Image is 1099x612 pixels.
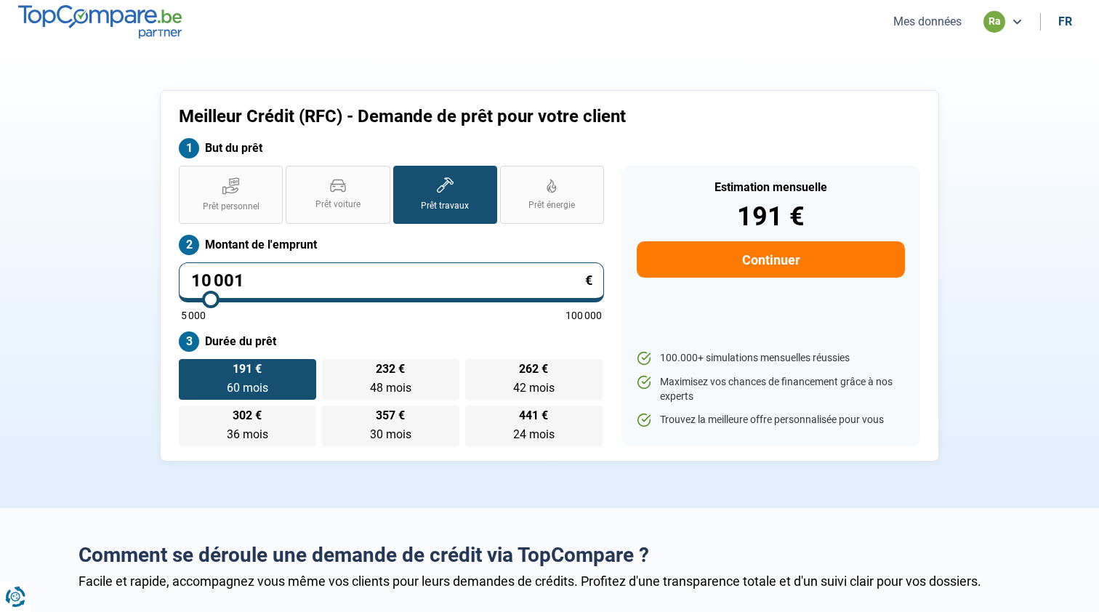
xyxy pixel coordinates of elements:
[519,363,548,375] span: 262 €
[179,138,604,158] label: But du prêt
[370,427,411,441] span: 30 mois
[585,274,592,287] span: €
[179,106,730,127] h1: Meilleur Crédit (RFC) - Demande de prêt pour votre client
[889,14,966,29] button: Mes données
[565,310,602,321] span: 100 000
[233,363,262,375] span: 191 €
[181,310,206,321] span: 5 000
[421,200,469,212] span: Prêt travaux
[637,204,905,230] div: 191 €
[376,363,405,375] span: 232 €
[983,11,1005,33] div: ra
[376,410,405,422] span: 357 €
[637,351,905,366] li: 100.000+ simulations mensuelles réussies
[227,381,268,395] span: 60 mois
[528,199,575,212] span: Prêt énergie
[179,235,604,255] label: Montant de l'emprunt
[78,573,1020,589] div: Facile et rapide, accompagnez vous même vos clients pour leurs demandes de crédits. Profitez d'un...
[315,198,361,211] span: Prêt voiture
[233,410,262,422] span: 302 €
[18,5,182,38] img: TopCompare.be
[637,182,905,193] div: Estimation mensuelle
[78,543,1020,568] h2: Comment se déroule une demande de crédit via TopCompare ?
[203,201,259,213] span: Prêt personnel
[1058,15,1072,28] div: fr
[370,381,411,395] span: 48 mois
[513,381,555,395] span: 42 mois
[637,241,905,278] button: Continuer
[637,375,905,403] li: Maximisez vos chances de financement grâce à nos experts
[637,413,905,427] li: Trouvez la meilleure offre personnalisée pour vous
[227,427,268,441] span: 36 mois
[179,331,604,352] label: Durée du prêt
[519,410,548,422] span: 441 €
[513,427,555,441] span: 24 mois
